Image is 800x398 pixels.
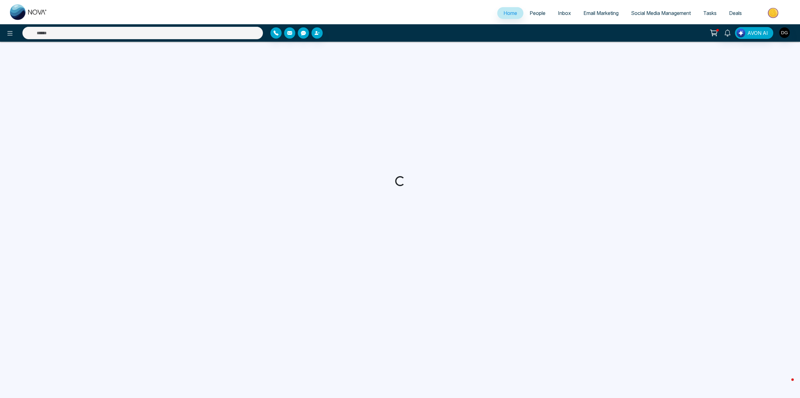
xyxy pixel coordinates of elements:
button: AVON AI [735,27,773,39]
span: Inbox [558,10,571,16]
a: Email Marketing [577,7,625,19]
span: People [530,10,545,16]
iframe: Intercom live chat [779,377,794,392]
a: People [523,7,552,19]
span: AVON AI [747,29,768,37]
span: Social Media Management [631,10,691,16]
a: Deals [723,7,748,19]
a: Social Media Management [625,7,697,19]
a: Home [497,7,523,19]
img: Market-place.gif [751,6,796,20]
img: User Avatar [779,27,790,38]
span: Tasks [703,10,717,16]
img: Nova CRM Logo [10,4,47,20]
a: Inbox [552,7,577,19]
span: Email Marketing [583,10,619,16]
img: Lead Flow [737,29,745,37]
a: Tasks [697,7,723,19]
span: Home [503,10,517,16]
span: Deals [729,10,742,16]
